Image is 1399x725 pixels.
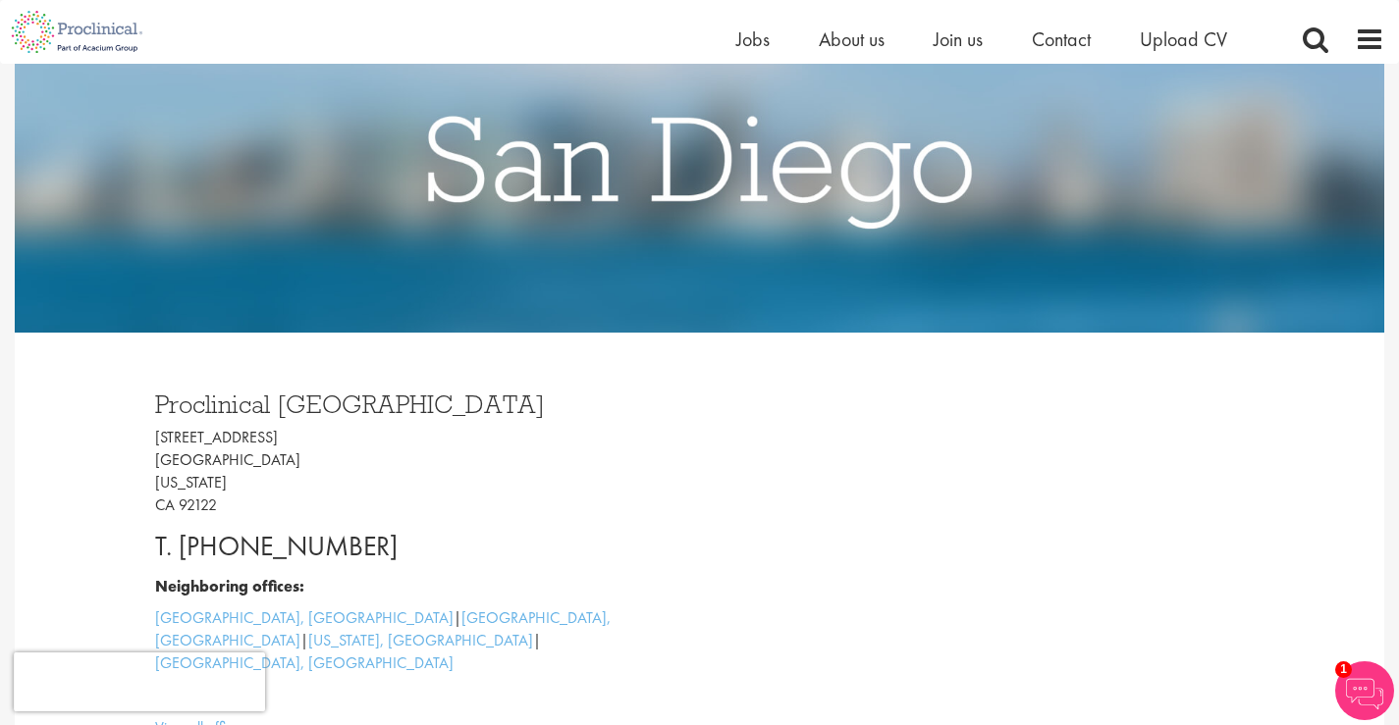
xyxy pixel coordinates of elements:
[155,391,685,417] h3: Proclinical [GEOGRAPHIC_DATA]
[14,652,265,711] iframe: reCAPTCHA
[155,576,304,596] b: Neighboring offices:
[934,26,983,52] a: Join us
[736,26,770,52] a: Jobs
[155,607,685,675] p: | | |
[308,630,533,650] a: [US_STATE], [GEOGRAPHIC_DATA]
[155,427,685,516] p: [STREET_ADDRESS] [GEOGRAPHIC_DATA] [US_STATE] CA 92122
[155,652,454,673] a: [GEOGRAPHIC_DATA], [GEOGRAPHIC_DATA]
[155,607,611,650] a: [GEOGRAPHIC_DATA], [GEOGRAPHIC_DATA]
[819,26,885,52] a: About us
[1032,26,1091,52] a: Contact
[1335,661,1352,678] span: 1
[1140,26,1227,52] a: Upload CV
[1335,661,1394,720] img: Chatbot
[155,607,454,628] a: [GEOGRAPHIC_DATA], [GEOGRAPHIC_DATA]
[155,527,685,566] p: T. [PHONE_NUMBER]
